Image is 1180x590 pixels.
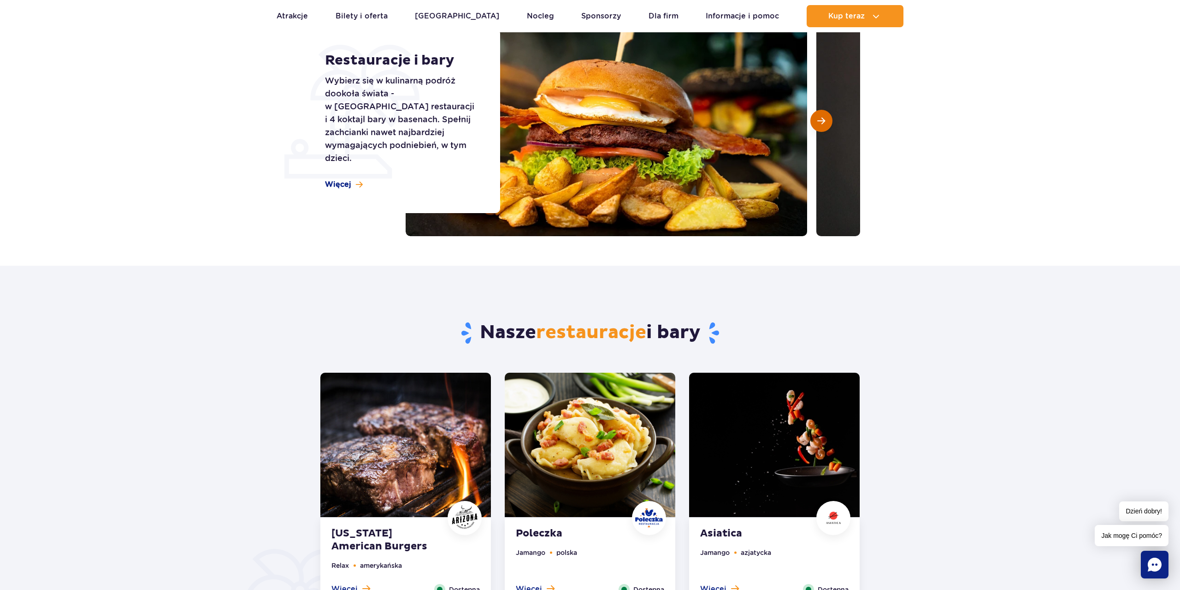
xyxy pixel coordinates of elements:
li: polska [556,548,577,558]
img: Poleczka [635,504,663,532]
img: Asiatica [820,507,847,528]
button: Kup teraz [807,5,903,27]
span: Kup teraz [828,12,865,20]
button: Następny slajd [810,110,832,132]
li: azjatycka [741,548,771,558]
div: Chat [1141,551,1168,578]
a: Sponsorzy [581,5,621,27]
a: Więcej [325,179,363,190]
span: Jak mogę Ci pomóc? [1095,525,1168,546]
img: Poleczka [505,373,675,517]
li: Relax [331,560,349,571]
img: Asiatica [689,373,860,517]
a: [GEOGRAPHIC_DATA] [415,5,499,27]
a: Nocleg [527,5,554,27]
a: Atrakcje [277,5,308,27]
img: Arizona American Burgers [451,504,478,532]
li: Jamango [516,548,545,558]
p: Wybierz się w kulinarną podróż dookoła świata - w [GEOGRAPHIC_DATA] restauracji i 4 koktajl bary ... [325,74,479,165]
a: Informacje i pomoc [706,5,779,27]
h1: Restauracje i bary [325,52,479,69]
strong: Asiatica [700,527,812,540]
a: Bilety i oferta [336,5,388,27]
img: Arizona American Burgers [320,373,491,517]
span: restauracje [536,321,646,344]
strong: Poleczka [516,527,627,540]
li: amerykańska [360,560,402,571]
strong: [US_STATE] American Burgers [331,527,443,553]
span: Więcej [325,179,351,190]
h2: Nasze i bary [320,321,860,345]
li: Jamango [700,548,730,558]
a: Dla firm [649,5,678,27]
span: Dzień dobry! [1119,501,1168,521]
